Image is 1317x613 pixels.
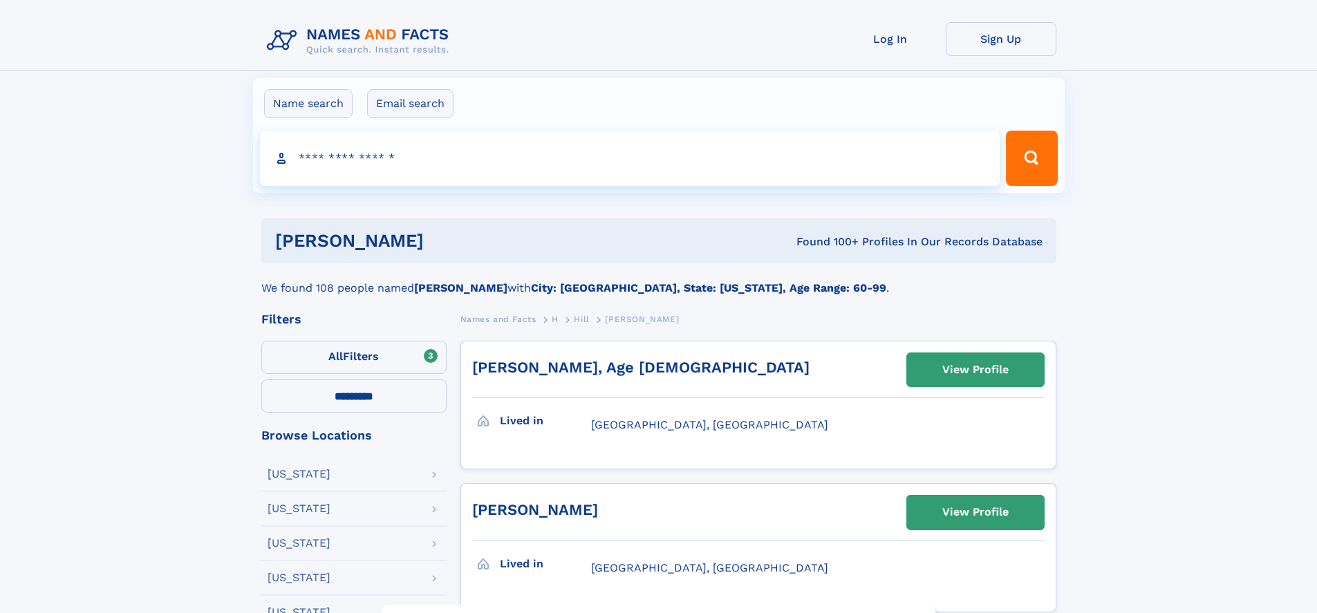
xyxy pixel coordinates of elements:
div: [US_STATE] [268,503,330,514]
div: Filters [261,313,447,326]
span: [GEOGRAPHIC_DATA], [GEOGRAPHIC_DATA] [591,561,828,574]
a: View Profile [907,496,1044,529]
div: [US_STATE] [268,469,330,480]
b: City: [GEOGRAPHIC_DATA], State: [US_STATE], Age Range: 60-99 [531,281,886,294]
div: [US_STATE] [268,572,330,583]
div: View Profile [942,354,1009,386]
label: Email search [367,89,454,118]
a: Names and Facts [460,310,536,328]
button: Search Button [1006,131,1057,186]
a: [PERSON_NAME] [472,501,598,518]
input: search input [260,131,1000,186]
b: [PERSON_NAME] [414,281,507,294]
span: Hill [574,314,589,324]
a: Log In [835,22,946,56]
div: View Profile [942,496,1009,528]
span: [GEOGRAPHIC_DATA], [GEOGRAPHIC_DATA] [591,418,828,431]
div: Found 100+ Profiles In Our Records Database [610,234,1043,249]
label: Filters [261,341,447,374]
div: We found 108 people named with . [261,263,1056,296]
a: View Profile [907,353,1044,386]
span: H [552,314,559,324]
a: Sign Up [946,22,1056,56]
span: All [328,350,343,363]
a: Hill [574,310,589,328]
div: [US_STATE] [268,538,330,549]
a: [PERSON_NAME], Age [DEMOGRAPHIC_DATA] [472,359,810,376]
h1: [PERSON_NAME] [275,232,610,249]
div: Browse Locations [261,429,447,442]
label: Name search [264,89,353,118]
img: Logo Names and Facts [261,22,460,59]
h3: Lived in [500,552,591,576]
a: H [552,310,559,328]
span: [PERSON_NAME] [605,314,679,324]
h3: Lived in [500,409,591,433]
